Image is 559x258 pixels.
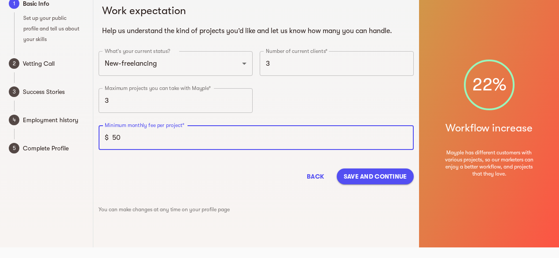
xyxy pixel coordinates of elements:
[344,171,407,182] span: Save and continue
[23,143,84,153] span: Complete Profile
[23,15,79,42] span: Set up your public profile and tell us about your skills
[337,168,414,184] button: Save and continue
[13,89,16,95] text: 3
[23,115,84,125] span: Employment history
[441,149,537,177] span: Mayple has different customers with various projects, so our marketers can enjoy a better workflo...
[13,145,16,151] text: 5
[23,86,84,97] span: Success Stories
[13,0,15,7] text: 1
[302,168,330,184] button: Back
[305,171,326,182] span: Back
[102,4,411,18] h5: Work expectation
[13,117,16,123] text: 4
[13,60,16,67] text: 2
[105,132,109,143] p: $
[99,206,230,213] span: You can make changes at any time on your profile page
[445,121,533,135] h5: Workflow increase
[102,25,411,37] h6: Help us understand the kind of projects you’d like and let us know how many you can handle.
[23,58,84,69] span: Vetting Call
[472,72,506,97] h3: 22%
